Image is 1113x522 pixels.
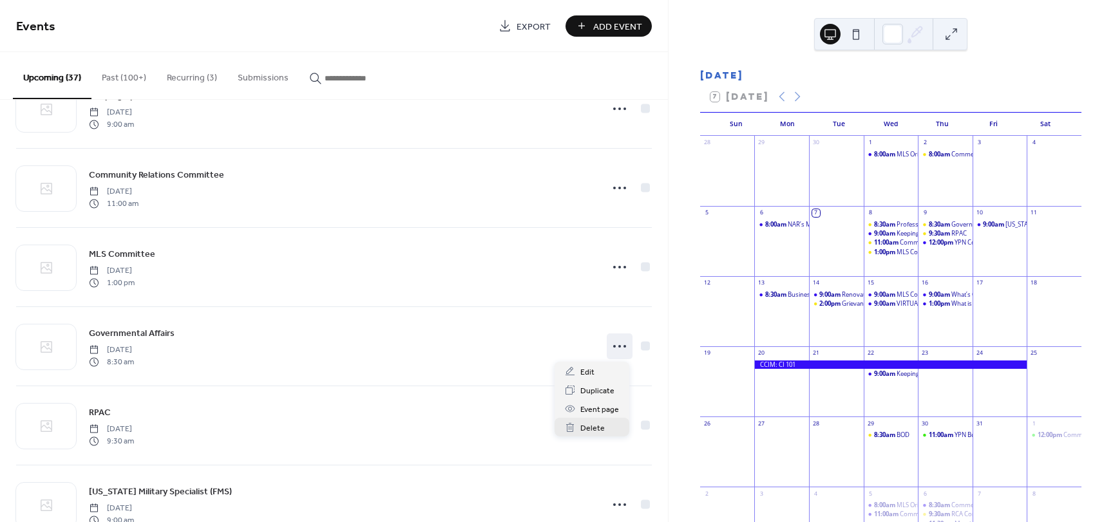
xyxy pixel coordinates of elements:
div: 26 [703,420,711,427]
div: 3 [976,139,984,147]
div: MLS Orientation [897,150,942,158]
div: 7 [812,209,820,217]
div: Grievance Committee [842,299,902,308]
div: 17 [976,279,984,287]
div: Thu [917,113,968,136]
div: 10 [976,209,984,217]
div: 28 [703,139,711,147]
div: 11 [1030,209,1038,217]
div: Community Relations Committee [900,238,993,247]
div: RCA Committee [951,510,995,518]
div: 23 [921,350,929,357]
div: Keeping Up with MLS Rules - PAR's Santa [PERSON_NAME] in [PERSON_NAME] [897,369,1112,378]
button: Upcoming (37) [13,52,91,99]
button: Past (100+) [91,52,157,98]
a: Community Relations Committee [89,167,224,182]
span: Community Relations Committee [89,169,224,182]
span: Delete [580,422,605,435]
div: Commercial Symposium [918,150,973,158]
div: Fri [968,113,1020,136]
div: YPN Committee Meeting [955,238,1022,247]
span: Duplicate [580,384,614,398]
div: Keeping Up with MLS Rules [897,229,972,238]
div: 21 [812,350,820,357]
div: MLS Orientation [864,150,918,158]
div: 29 [866,420,874,427]
span: 9:00am [874,299,897,308]
span: 9:00am [874,229,897,238]
div: 12 [703,279,711,287]
div: 22 [866,350,874,357]
span: 11:00am [874,238,900,247]
div: RPAC [951,229,967,238]
div: MLS Committee [897,248,941,256]
span: [DATE] [89,265,135,277]
div: 4 [812,490,820,498]
div: 2 [921,139,929,147]
div: [US_STATE] Military Specialist (FMS) [1005,220,1103,228]
span: 8:30am [929,501,951,509]
div: 28 [812,420,820,427]
div: Renovation Specialist Seminar [842,290,926,299]
span: 8:00am [874,501,897,509]
div: 2 [703,490,711,498]
div: Florida Military Specialist (FMS) [973,220,1027,228]
div: 29 [757,139,765,147]
div: Professional Development Committee [864,220,918,228]
span: Events [16,14,55,39]
div: VIRTUAL – Power Team Building [864,299,918,308]
div: NAR’s Military Relocation Professional Certification (MRP) [788,220,948,228]
div: Community Relations Committee [900,510,993,518]
span: [DATE] [89,424,134,435]
span: 8:30am [765,290,788,299]
span: MLS Committee [89,248,155,261]
div: RCA Committee [918,510,973,518]
span: 9:00 am [89,118,134,130]
div: NAR’s Military Relocation Professional Certification (MRP) [754,220,809,228]
a: MLS Committee [89,247,155,261]
span: 8:30 am [89,356,134,368]
div: Governmental Affairs [918,220,973,228]
div: 19 [703,350,711,357]
div: 13 [757,279,765,287]
div: BOD [864,431,918,439]
span: 9:00am [929,290,951,299]
div: 15 [866,279,874,287]
span: 1:00 pm [89,277,135,288]
div: 4 [1030,139,1038,147]
div: 16 [921,279,929,287]
div: 7 [976,490,984,498]
div: RPAC [918,229,973,238]
div: 25 [1030,350,1038,357]
span: 8:30am [874,431,897,439]
div: 8 [866,209,874,217]
span: 1:00pm [874,248,897,256]
div: 8 [1030,490,1038,498]
div: 6 [757,209,765,217]
span: [DATE] [89,503,134,514]
div: Mon [762,113,813,136]
span: 11:00am [874,510,900,518]
div: 30 [921,420,929,427]
div: 27 [757,420,765,427]
span: 8:00am [765,220,788,228]
span: [DATE] [89,344,134,356]
span: 11:00am [929,431,955,439]
button: Submissions [227,52,299,98]
span: 1:00pm [929,299,951,308]
div: MLS Committee [864,248,918,256]
div: CCIM: CI 101 [754,360,1027,369]
a: Export [489,15,560,37]
span: [DATE] [89,107,134,118]
span: Governmental Affairs [89,327,175,340]
span: 12:00pm [929,238,955,247]
a: Governmental Affairs [89,326,175,340]
span: RPAC [89,406,111,420]
span: 9:30am [929,510,951,518]
span: 2:00pm [819,299,842,308]
div: Community Relations Committee [864,238,918,247]
div: Community Relations Committee [864,510,918,518]
div: What’s Chapter 83 Got to Do With It [918,290,973,299]
div: Commercial Symposium [951,150,1021,158]
span: 9:00am [874,369,897,378]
